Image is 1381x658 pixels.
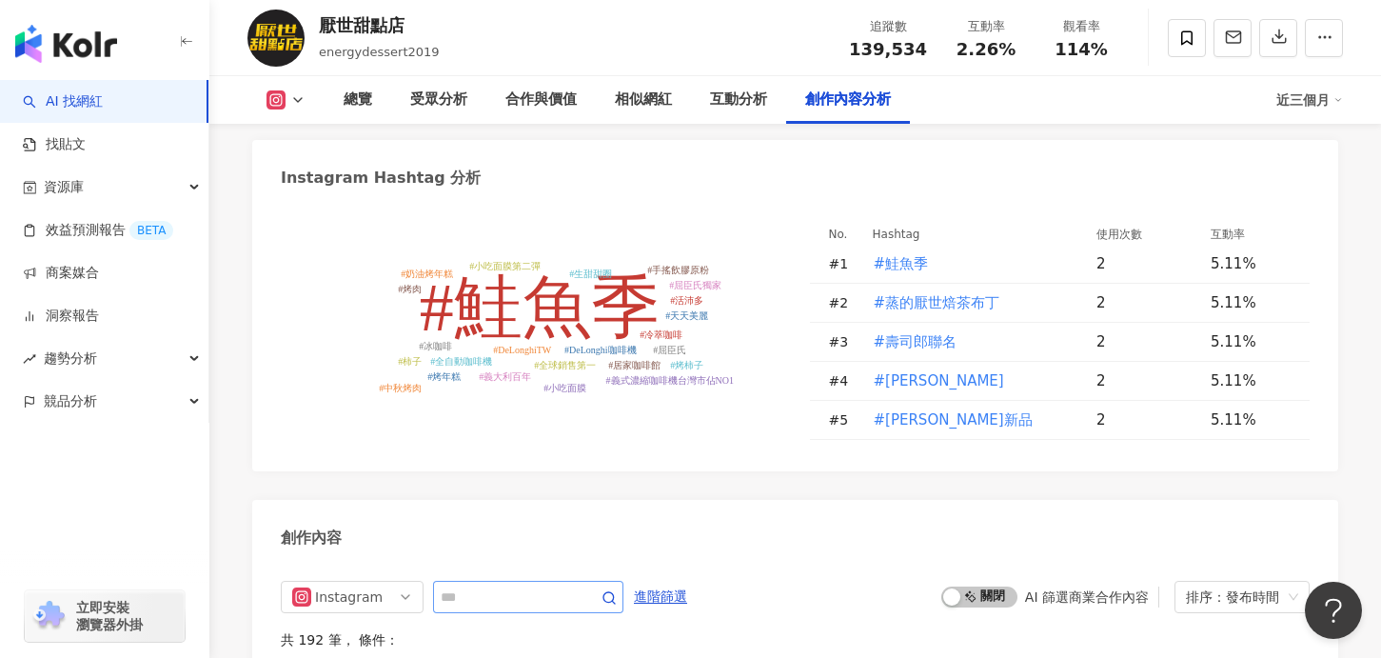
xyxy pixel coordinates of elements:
[1096,292,1195,313] div: 2
[569,269,612,279] tspan: #生甜甜圈
[710,89,767,111] div: 互動分析
[670,360,703,370] tspan: #烤柿子
[534,360,596,370] tspan: #全球銷售第一
[606,375,734,386] tspan: #義式濃縮咖啡機台灣市佔NO1
[344,89,372,111] div: 總覽
[805,89,891,111] div: 創作內容分析
[23,135,86,154] a: 找貼文
[398,284,422,294] tspan: #烤肉
[23,264,99,283] a: 商案媒合
[1211,331,1291,352] div: 5.11%
[653,345,686,355] tspan: #屈臣氏
[1211,409,1291,430] div: 5.11%
[1195,224,1310,245] th: 互動率
[281,632,1310,648] div: 共 192 筆 ， 條件：
[1096,370,1195,391] div: 2
[647,265,709,275] tspan: #手搖飲膠原粉
[1211,253,1291,274] div: 5.11%
[1045,17,1117,36] div: 觀看率
[401,269,453,279] tspan: #奶油烤年糕
[479,371,531,382] tspan: #義大利百年
[957,40,1016,59] span: 2.26%
[1195,323,1310,362] td: 5.11%
[873,245,930,283] button: #鮭魚季
[410,89,467,111] div: 受眾分析
[1195,362,1310,401] td: 5.11%
[829,409,858,430] div: # 5
[615,89,672,111] div: 相似網紅
[849,17,927,36] div: 追蹤數
[670,295,703,306] tspan: #活沛多
[1305,582,1362,639] iframe: Help Scout Beacon - Open
[25,590,185,642] a: chrome extension立即安裝 瀏覽器外掛
[858,245,1082,284] td: #鮭魚季
[633,581,688,611] button: 進階篩選
[44,166,84,209] span: 資源庫
[873,401,1034,439] button: #[PERSON_NAME]新品
[379,383,422,393] tspan: #中秋烤肉
[858,284,1082,323] td: #蒸的厭世焙茶布丁
[858,224,1082,245] th: Hashtag
[281,168,481,189] div: Instagram Hashtag 分析
[493,345,552,355] tspan: #DeLonghiTW
[419,341,452,351] tspan: #冰咖啡
[874,409,1033,430] span: #[PERSON_NAME]新品
[23,352,36,366] span: rise
[23,307,99,326] a: 洞察報告
[1096,253,1195,274] div: 2
[1186,582,1281,612] div: 排序：發布時間
[640,329,682,340] tspan: #冷萃咖啡
[319,13,440,37] div: 厭世甜點店
[849,39,927,59] span: 139,534
[1276,85,1343,115] div: 近三個月
[669,280,721,290] tspan: #屈臣氏獨家
[1195,401,1310,440] td: 5.11%
[564,345,637,355] tspan: #DeLonghi咖啡機
[281,528,342,548] div: 創作內容
[873,284,1001,322] button: #蒸的厭世焙茶布丁
[608,360,661,370] tspan: #居家咖啡館
[420,269,660,346] tspan: #鮭魚季
[950,17,1022,36] div: 互動率
[874,253,929,274] span: #鮭魚季
[247,10,305,67] img: KOL Avatar
[810,224,858,245] th: No.
[1211,292,1291,313] div: 5.11%
[829,331,858,352] div: # 3
[505,89,577,111] div: 合作與價值
[1211,370,1291,391] div: 5.11%
[1025,589,1149,605] div: AI 篩選商業合作內容
[858,401,1082,440] td: #壽司郎新品
[44,337,97,380] span: 趨勢分析
[1055,40,1108,59] span: 114%
[829,370,858,391] div: # 4
[634,582,687,612] span: 進階篩選
[1195,245,1310,284] td: 5.11%
[15,25,117,63] img: logo
[427,371,461,382] tspan: #烤年糕
[23,92,103,111] a: searchAI 找網紅
[1096,409,1195,430] div: 2
[44,380,97,423] span: 競品分析
[543,383,586,393] tspan: #小吃面膜
[1096,331,1195,352] div: 2
[469,261,541,271] tspan: #小吃面膜第二彈
[1195,284,1310,323] td: 5.11%
[873,362,1005,400] button: #[PERSON_NAME]
[1081,224,1195,245] th: 使用次數
[829,292,858,313] div: # 2
[665,310,708,321] tspan: #天天美麗
[874,331,957,352] span: #壽司郎聯名
[23,221,173,240] a: 效益預測報告BETA
[398,356,422,367] tspan: #柿子
[76,599,143,633] span: 立即安裝 瀏覽器外掛
[874,292,1000,313] span: #蒸的厭世焙茶布丁
[430,356,492,367] tspan: #全自動咖啡機
[858,323,1082,362] td: #壽司郎聯名
[30,601,68,631] img: chrome extension
[319,45,440,59] span: energydessert2019
[315,582,377,612] div: Instagram
[873,323,958,361] button: #壽司郎聯名
[874,370,1004,391] span: #[PERSON_NAME]
[858,362,1082,401] td: #壽司郎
